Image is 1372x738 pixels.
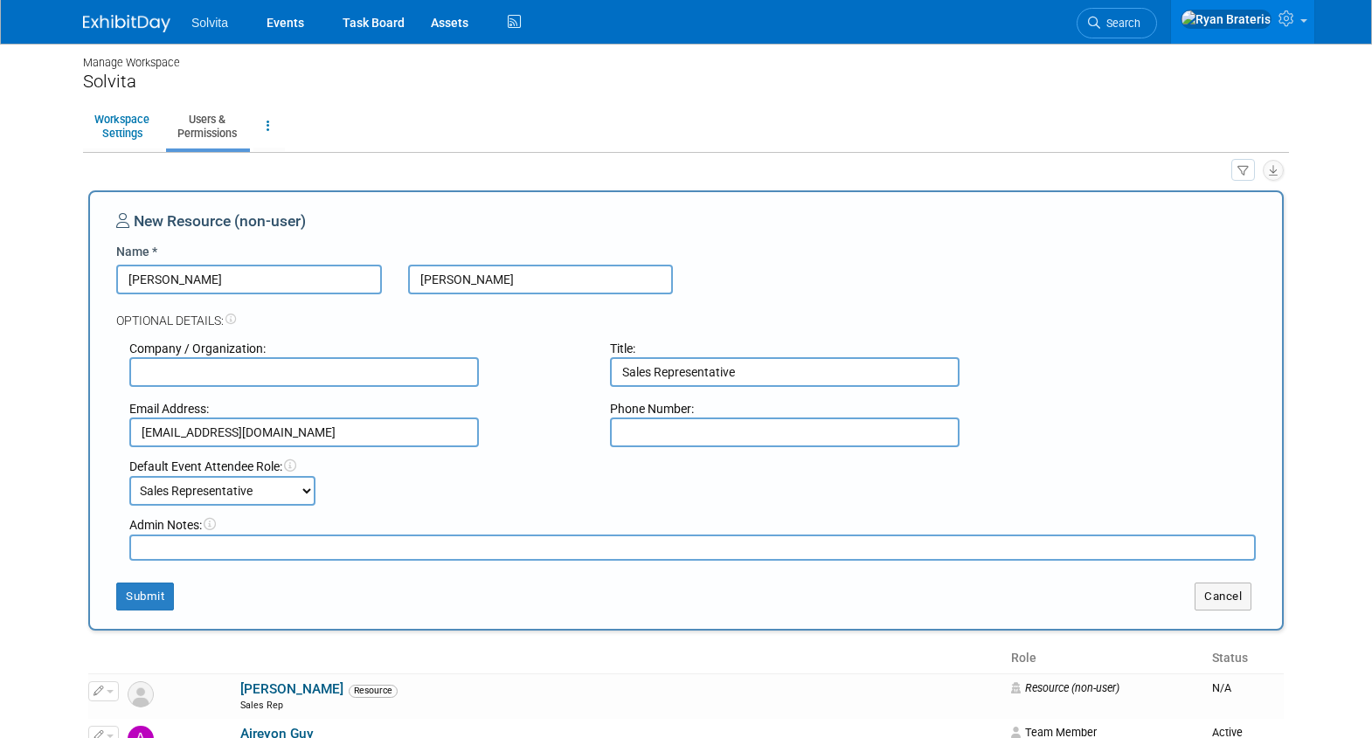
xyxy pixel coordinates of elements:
th: Status [1205,644,1284,673]
input: First Name [116,265,382,294]
span: N/A [1212,681,1231,694]
button: Submit [116,583,174,610]
span: Resource [349,685,398,697]
div: Manage Workspace [83,39,1289,71]
div: Admin Notes: [129,516,1256,534]
input: Last Name [408,265,674,294]
img: Ryan Brateris [1181,10,1272,29]
div: Phone Number: [610,400,1064,417]
label: Name * [116,243,157,260]
div: Email Address: [129,400,584,417]
a: Search [1077,8,1157,38]
span: Resource (non-user) [1011,681,1119,694]
th: Role [1004,644,1205,673]
div: Company / Organization: [129,340,584,357]
div: Optional Details: [116,294,1256,329]
button: Cancel [1195,583,1251,610]
div: Solvita [83,71,1289,93]
span: Solvita [191,16,228,30]
div: Default Event Attendee Role: [129,458,1256,475]
span: Sales Rep [240,700,283,711]
div: New Resource (non-user) [116,210,1256,243]
img: ExhibitDay [83,15,170,32]
span: Search [1100,17,1140,30]
a: Users &Permissions [166,105,248,148]
div: Title: [610,340,1064,357]
img: Resource [128,681,154,707]
a: [PERSON_NAME] [240,681,343,697]
a: WorkspaceSettings [83,105,161,148]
